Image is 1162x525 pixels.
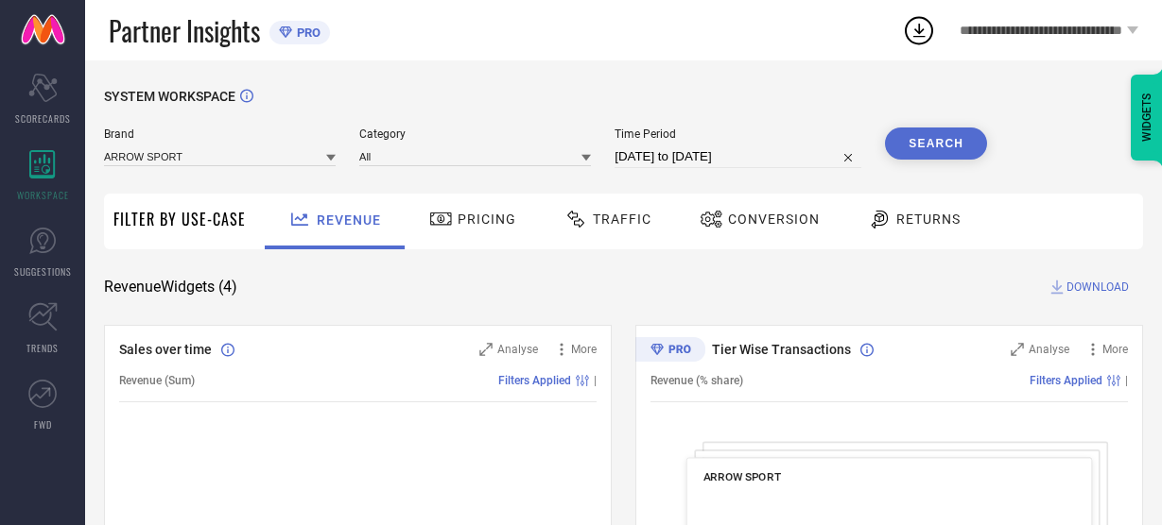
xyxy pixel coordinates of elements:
span: SCORECARDS [15,111,71,126]
span: | [594,374,597,387]
div: Open download list [902,13,936,47]
span: More [1102,343,1128,356]
span: ARROW SPORT [703,470,781,483]
span: Filters Applied [1030,374,1102,387]
span: Partner Insights [109,11,260,50]
span: Filter By Use-Case [113,208,246,230]
span: FWD [34,417,52,432]
span: | [1125,374,1128,387]
div: Premium [635,337,705,365]
span: WORKSPACE [17,188,69,202]
span: Filters Applied [498,374,571,387]
span: Brand [104,127,336,141]
span: PRO [292,25,321,40]
span: Traffic [593,212,651,227]
svg: Zoom [1011,343,1024,356]
span: Revenue [317,212,381,228]
span: Tier Wise Transactions [712,342,851,357]
svg: Zoom [479,343,493,356]
span: Revenue (% share) [650,374,743,387]
span: Time Period [615,127,861,141]
button: Search [885,127,987,160]
span: Pricing [458,212,516,227]
span: TRENDS [26,341,59,355]
span: Conversion [728,212,820,227]
span: Sales over time [119,342,212,357]
span: DOWNLOAD [1067,278,1129,296]
span: SUGGESTIONS [14,264,72,279]
span: SYSTEM WORKSPACE [104,89,235,104]
span: Returns [896,212,961,227]
span: Revenue (Sum) [119,374,195,387]
span: Revenue Widgets ( 4 ) [104,278,237,296]
span: Analyse [1029,343,1069,356]
span: Analyse [497,343,538,356]
span: More [571,343,597,356]
input: Select time period [615,145,861,168]
span: Category [359,127,591,141]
